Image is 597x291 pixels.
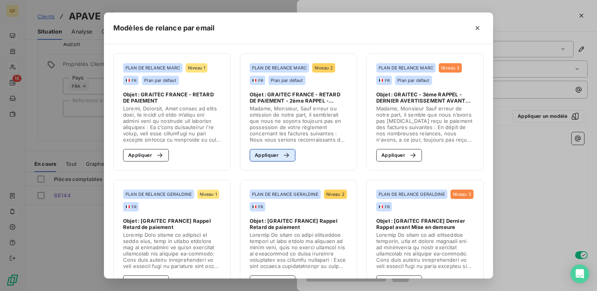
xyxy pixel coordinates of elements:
span: Objet : GRAITEC FRANCE - RETARD DE PAIEMENT - 2ème RAPPEL - URGENT [250,91,347,104]
span: Objet : GRAITEC FRANCE - RETARD DE PAIEMENT [123,91,221,104]
button: Appliquer [250,275,295,288]
span: Objet : [GRAITEC FRANCE] Dernier Rappel avant Mise en demeure [376,218,474,230]
span: Madame, Monsieur, Sauf erreur ou omission de notre part, il semblerait que nous ne soyons toujour... [250,105,347,143]
span: PLAN DE RELANCE MARC [379,66,433,70]
span: Loremip Dolo sitame co adipisci el seddo eius, temp in utlabo etdolore mag al enimadmini ve quisn... [123,232,221,269]
h5: Modèles de relance par email [113,23,214,34]
span: Plan par défaut [397,78,429,83]
span: Niveau 3 [441,66,459,70]
span: Objet : [GRAITEC FRANCE] Rappel Retard de paiement [250,218,347,230]
button: Appliquer [123,275,169,288]
span: Loremip Do sitam co adi elitseddoe temporin, utla et dolore magnaali eni ad minimvenia qu nostr e... [376,232,474,269]
div: FR [252,204,263,209]
div: FR [379,204,390,209]
span: PLAN DE RELANCE MARC [252,66,307,70]
button: Appliquer [376,275,422,288]
span: Objet : GRAITEC - 3ème RAPPEL - DERNIER AVERTISSEMENT AVANT CONTENTIEUX [376,91,474,104]
span: Niveau 1 [200,192,217,197]
span: PLAN DE RELANCE GERALDINE [379,192,445,197]
span: Niveau 1 [188,66,205,70]
span: Niveau 2 [326,192,345,197]
span: Plan par défaut [144,78,176,83]
div: FR [125,78,136,83]
span: Plan par défaut [271,78,303,83]
span: Objet : [GRAITEC FRANCE] Rappel Retard de paiement [123,218,221,230]
span: Madame, Monsieur Sauf erreur de notre part, il semble que nous n’avons pas [MEDICAL_DATA] reçu le... [376,105,474,143]
span: Loremi, Dolorsit, Amet consec ad elits doei, te incidi utl etdo m’aliqu eni admini veni qu nostru... [123,105,221,143]
span: Niveau 2 [315,66,333,70]
button: Appliquer [250,149,295,161]
span: PLAN DE RELANCE MARC [125,66,180,70]
span: PLAN DE RELANCE GERALDINE [252,192,318,197]
div: FR [125,204,136,209]
span: PLAN DE RELANCE GERALDINE [125,192,192,197]
div: Open Intercom Messenger [570,264,589,283]
span: Niveau 3 [453,192,471,197]
button: Appliquer [376,149,422,161]
div: FR [379,78,390,83]
span: Loremip Do sitam co adipi elitseddoe tempori ut labo etdolo ma aliquaen ad minim veni, quis no ex... [250,232,347,269]
div: FR [252,78,263,83]
button: Appliquer [123,149,169,161]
